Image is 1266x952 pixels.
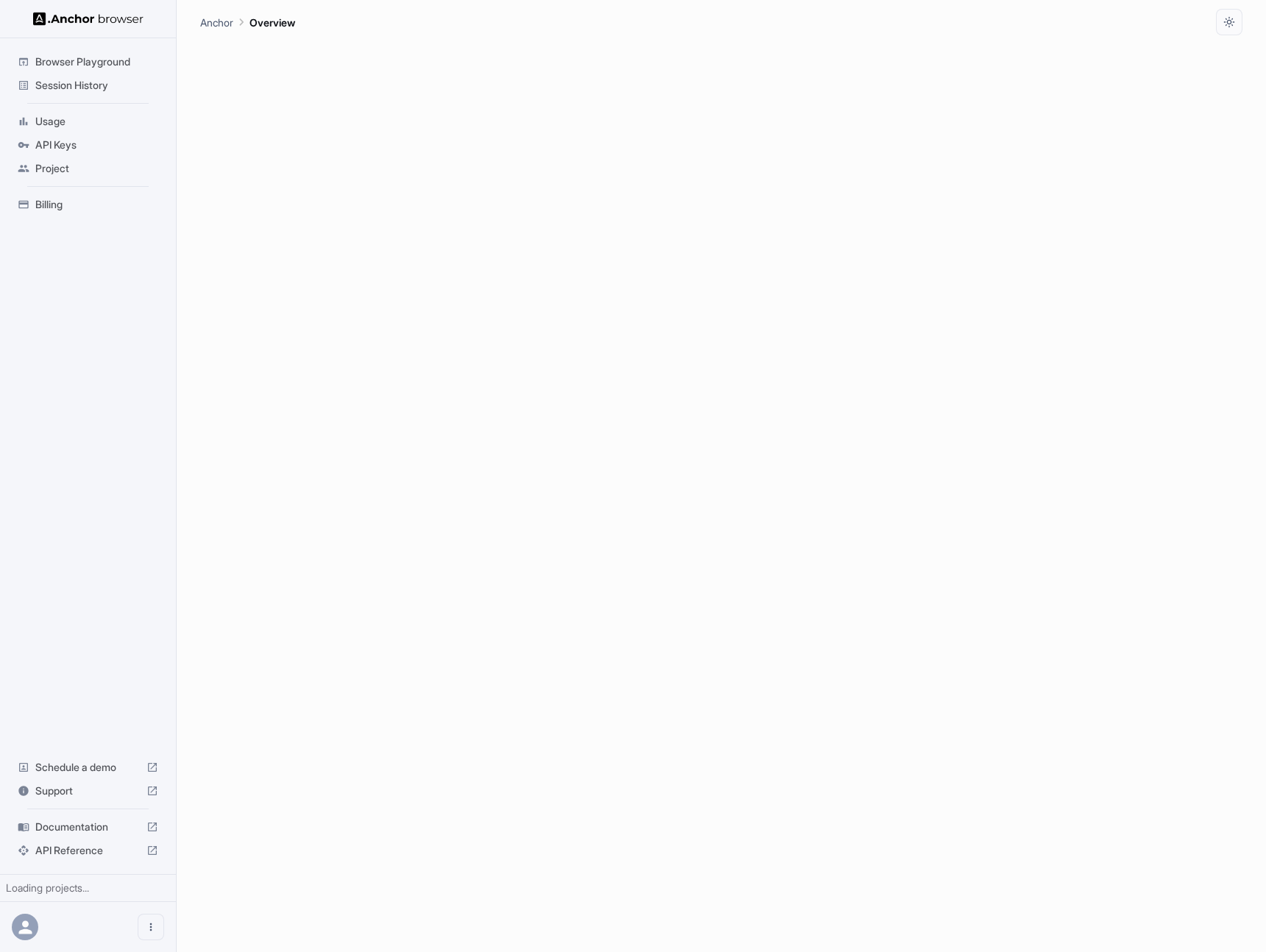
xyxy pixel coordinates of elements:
div: Session History [12,74,164,97]
div: Browser Playground [12,50,164,74]
span: Support [35,784,141,798]
div: API Reference [12,839,164,862]
div: API Keys [12,133,164,157]
div: Project [12,157,164,180]
img: Anchor Logo [33,12,144,26]
p: Anchor [200,15,233,30]
span: Project [35,161,158,176]
button: Open menu [138,914,164,940]
nav: breadcrumb [200,14,295,30]
span: Browser Playground [35,54,158,69]
span: API Reference [35,843,141,858]
div: Loading projects... [6,881,170,895]
div: Documentation [12,815,164,839]
span: Documentation [35,820,141,834]
div: Usage [12,110,164,133]
div: Billing [12,193,164,216]
p: Overview [250,15,295,30]
span: Billing [35,197,158,212]
span: API Keys [35,138,158,152]
span: Usage [35,114,158,129]
span: Schedule a demo [35,760,141,775]
div: Schedule a demo [12,756,164,779]
span: Session History [35,78,158,93]
div: Support [12,779,164,803]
